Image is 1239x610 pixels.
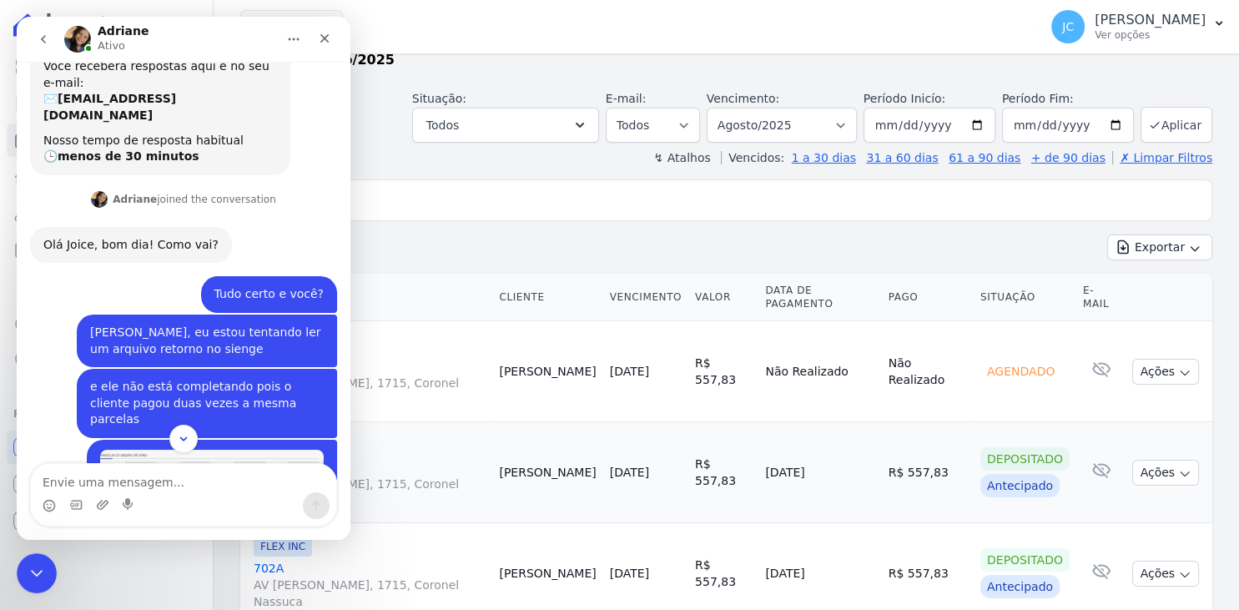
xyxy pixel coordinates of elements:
iframe: Intercom live chat [17,553,57,593]
th: Situação [974,274,1076,321]
div: Olá Joice, bom dia! Como vai? [27,220,202,237]
th: Pago [882,274,974,321]
div: Operator diz… [13,32,320,172]
th: Vencimento [603,274,688,321]
div: Adriane diz… [13,172,320,210]
span: AV [PERSON_NAME], 1715, Coronel Nassuca [254,476,486,509]
div: Plataformas [13,404,199,424]
td: Não Realizado [882,321,974,422]
a: Transferências [7,270,206,304]
a: Clientes [7,197,206,230]
span: JC [1062,21,1074,33]
div: joined the conversation [96,175,259,190]
div: Olá Joice, bom dia! Como vai? [13,210,215,247]
div: Tudo certo e você? [184,260,320,296]
th: Cliente [492,274,602,321]
label: Período Inicío: [864,92,945,105]
a: Lotes [7,160,206,194]
label: Vencimento: [707,92,779,105]
div: [PERSON_NAME], eu estou tentando ler um arquivo retorno no sienge [60,298,320,350]
div: [PERSON_NAME], eu estou tentando ler um arquivo retorno no sienge [73,308,307,340]
p: [PERSON_NAME] [1095,12,1206,28]
button: Upload do anexo [79,481,93,495]
a: ✗ Limpar Filtros [1112,151,1212,164]
div: Nosso tempo de resposta habitual 🕒 [27,116,260,149]
p: Ativo [81,21,108,38]
label: Período Fim: [1002,90,1134,108]
iframe: Intercom live chat [17,17,350,540]
td: R$ 557,83 [688,422,758,523]
td: Não Realizado [758,321,881,422]
a: 702AAV [PERSON_NAME], 1715, Coronel Nassuca [254,358,486,408]
label: Situação: [412,92,466,105]
a: Visão Geral [7,50,206,83]
input: Buscar por nome do lote ou do cliente [271,184,1205,217]
td: R$ 557,83 [688,321,758,422]
label: Vencidos: [721,151,784,164]
button: Ações [1132,561,1199,587]
td: [DATE] [758,422,881,523]
b: menos de 30 minutos [41,133,183,146]
button: Flex Inc [240,10,343,42]
button: Selecionador de Emoji [26,482,39,496]
td: [PERSON_NAME] [492,321,602,422]
a: Recebíveis [7,431,206,464]
th: Data de Pagamento [758,274,881,321]
button: Ações [1132,359,1199,385]
a: Contratos [7,87,206,120]
div: Você receberá respostas aqui e no seu e-mail:✉️[EMAIL_ADDRESS][DOMAIN_NAME]Nosso tempo de respost... [13,32,274,159]
button: Exportar [1107,234,1212,260]
textarea: Envie uma mensagem... [14,447,320,476]
a: Crédito [7,307,206,340]
a: [DATE] [610,365,649,378]
label: ↯ Atalhos [653,151,710,164]
span: Todos [426,115,459,135]
div: Adriane diz… [13,210,320,260]
td: R$ 557,83 [882,422,974,523]
a: 31 a 60 dias [866,151,938,164]
button: Aplicar [1141,107,1212,143]
a: + de 90 dias [1031,151,1106,164]
a: 702AAV [PERSON_NAME], 1715, Coronel Nassuca [254,560,486,610]
button: Início [261,7,293,38]
div: Você receberá respostas aqui e no seu e-mail: ✉️ [27,42,260,107]
div: Fechar [293,7,323,37]
button: Todos [412,108,599,143]
p: Ver opções [1095,28,1206,42]
a: [DATE] [610,567,649,580]
th: E-mail [1076,274,1126,321]
button: Ações [1132,460,1199,486]
a: 61 a 90 dias [949,151,1020,164]
div: Joice diz… [13,352,320,423]
td: [PERSON_NAME] [492,422,602,523]
a: 1 a 30 dias [792,151,856,164]
img: Profile image for Adriane [74,174,91,191]
b: [EMAIL_ADDRESS][DOMAIN_NAME] [27,75,159,105]
button: Enviar uma mensagem [286,476,313,502]
button: Selecionador de GIF [53,481,66,495]
div: e ele não está completando pois o cliente pagou duas vezes a mesma parcelas [60,352,320,421]
a: Parcelas [7,124,206,157]
div: Agendado [980,360,1061,383]
button: Start recording [106,481,119,495]
a: 702AAV [PERSON_NAME], 1715, Coronel Nassuca [254,459,486,509]
div: Tudo certo e você? [198,270,307,286]
th: Valor [688,274,758,321]
div: Joice diz… [13,298,320,352]
div: Antecipado [980,575,1060,598]
span: AV [PERSON_NAME], 1715, Coronel Nassuca [254,577,486,610]
span: AV [PERSON_NAME], 1715, Coronel Nassuca [254,375,486,408]
div: e ele não está completando pois o cliente pagou duas vezes a mesma parcelas [73,362,307,411]
th: Contrato [240,274,492,321]
button: Scroll to bottom [153,408,181,436]
a: Conta Hent [7,467,206,501]
div: Antecipado [980,474,1060,497]
button: JC [PERSON_NAME] Ver opções [1038,3,1239,50]
a: Negativação [7,344,206,377]
a: [DATE] [610,466,649,479]
div: Depositado [980,447,1070,471]
label: E-mail: [606,92,647,105]
div: Joice diz… [13,260,320,298]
